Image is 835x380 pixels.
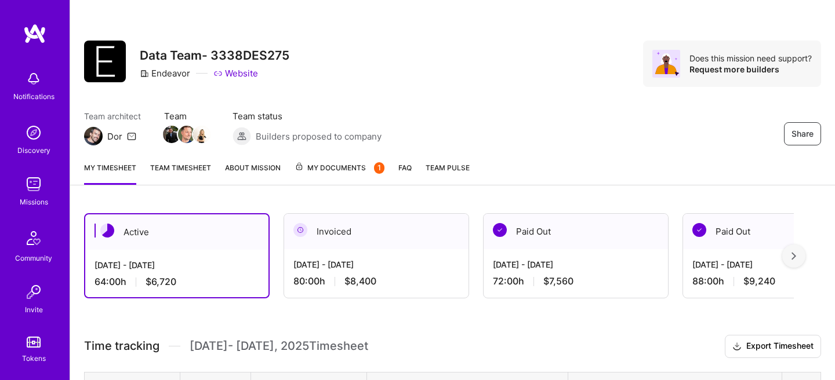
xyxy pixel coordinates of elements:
a: Team Pulse [426,162,470,185]
img: tokens [27,337,41,348]
button: Share [784,122,821,145]
span: Team Pulse [426,163,470,172]
span: Builders proposed to company [256,130,382,142]
h3: Data Team- 3338DES275 [140,48,289,63]
a: FAQ [398,162,412,185]
div: Does this mission need support? [689,53,812,64]
span: Team [164,110,209,122]
span: $9,240 [743,275,775,287]
div: [DATE] - [DATE] [493,258,659,271]
div: 64:00 h [95,276,259,288]
div: Discovery [17,144,50,156]
div: Paid Out [484,214,668,249]
span: Share [792,128,814,140]
img: Community [20,224,48,252]
img: Builders proposed to company [233,127,251,145]
div: Invite [25,304,43,316]
button: Export Timesheet [725,335,821,358]
span: My Documents [295,162,384,174]
span: $7,560 [543,275,573,287]
i: icon CompanyGray [140,69,149,78]
img: Active [100,224,114,237]
img: Company Logo [84,41,126,82]
i: icon Mail [127,131,136,141]
div: Community [15,252,52,264]
span: Team architect [84,110,141,122]
img: right [792,252,796,260]
img: Paid Out [692,223,706,237]
img: Avatar [652,50,680,78]
img: Team Member Avatar [163,126,180,143]
i: icon Download [732,341,742,353]
div: Notifications [13,90,55,103]
img: Invite [22,280,45,304]
a: My timesheet [84,162,136,185]
div: 1 [374,162,384,174]
div: 80:00 h [293,275,459,287]
div: Request more builders [689,64,812,75]
img: Team Member Avatar [178,126,195,143]
div: Tokens [22,352,46,364]
img: Invoiced [293,223,307,237]
img: Paid Out [493,223,507,237]
div: Invoiced [284,214,469,249]
span: $6,720 [146,276,176,288]
div: [DATE] - [DATE] [95,259,259,271]
span: [DATE] - [DATE] , 2025 Timesheet [190,339,368,353]
div: Endeavor [140,67,190,79]
a: Team timesheet [150,162,211,185]
a: Team Member Avatar [179,125,194,144]
a: My Documents1 [295,162,384,185]
img: discovery [22,121,45,144]
span: $8,400 [344,275,376,287]
div: 72:00 h [493,275,659,287]
span: Team status [233,110,382,122]
img: logo [23,23,46,44]
div: Missions [20,196,48,208]
a: About Mission [225,162,281,185]
div: Active [85,214,268,250]
span: Time tracking [84,339,159,353]
div: Dor [107,130,122,142]
a: Team Member Avatar [164,125,179,144]
div: [DATE] - [DATE] [293,258,459,271]
img: Team Architect [84,127,103,145]
img: bell [22,67,45,90]
img: teamwork [22,173,45,196]
a: Team Member Avatar [194,125,209,144]
a: Website [213,67,258,79]
img: Team Member Avatar [193,126,210,143]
